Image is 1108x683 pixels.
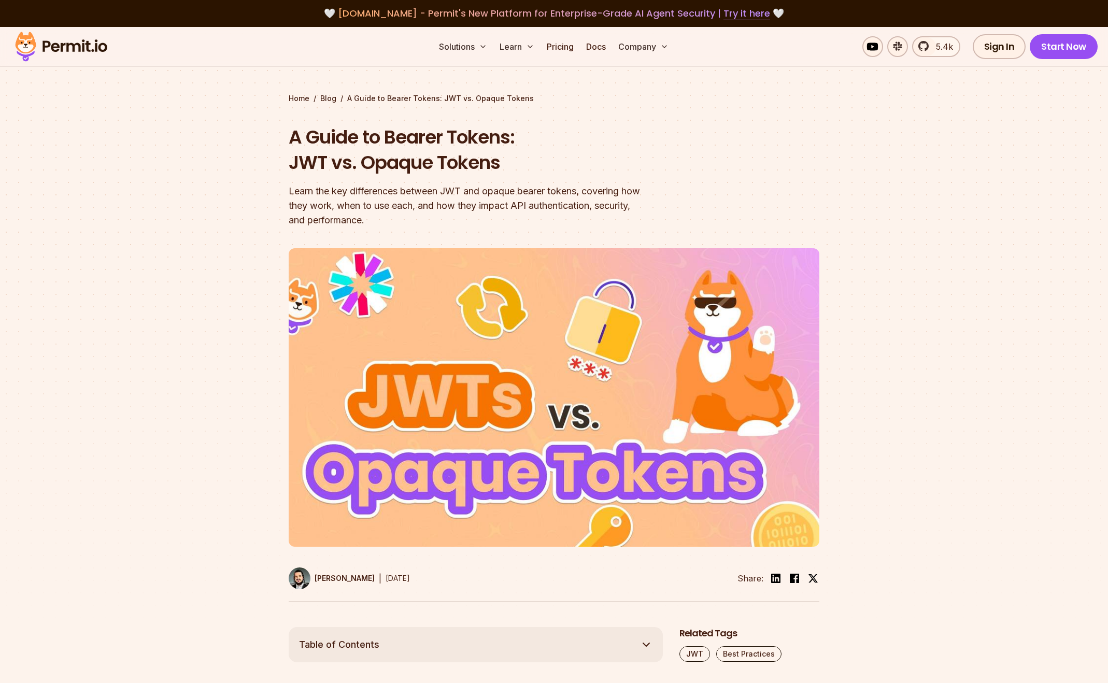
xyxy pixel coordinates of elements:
[582,36,610,57] a: Docs
[723,7,770,20] a: Try it here
[386,574,410,582] time: [DATE]
[338,7,770,20] span: [DOMAIN_NAME] - Permit's New Platform for Enterprise-Grade AI Agent Security |
[435,36,491,57] button: Solutions
[320,93,336,104] a: Blog
[289,248,819,547] img: A Guide to Bearer Tokens: JWT vs. Opaque Tokens
[973,34,1026,59] a: Sign In
[788,572,801,585] img: facebook
[930,40,953,53] span: 5.4k
[289,627,663,662] button: Table of Contents
[379,572,381,585] div: |
[614,36,673,57] button: Company
[289,567,310,589] img: Gabriel L. Manor
[289,567,375,589] a: [PERSON_NAME]
[299,637,379,652] span: Table of Contents
[1030,34,1098,59] a: Start Now
[543,36,578,57] a: Pricing
[10,29,112,64] img: Permit logo
[716,646,782,662] a: Best Practices
[289,124,687,176] h1: A Guide to Bearer Tokens: JWT vs. Opaque Tokens
[25,6,1083,21] div: 🤍 🤍
[289,184,687,227] div: Learn the key differences between JWT and opaque bearer tokens, covering how they work, when to u...
[289,93,819,104] div: / /
[808,573,818,584] img: twitter
[737,572,763,585] li: Share:
[289,93,309,104] a: Home
[315,573,375,584] p: [PERSON_NAME]
[495,36,538,57] button: Learn
[912,36,960,57] a: 5.4k
[679,646,710,662] a: JWT
[679,627,819,640] h2: Related Tags
[770,572,782,585] img: linkedin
